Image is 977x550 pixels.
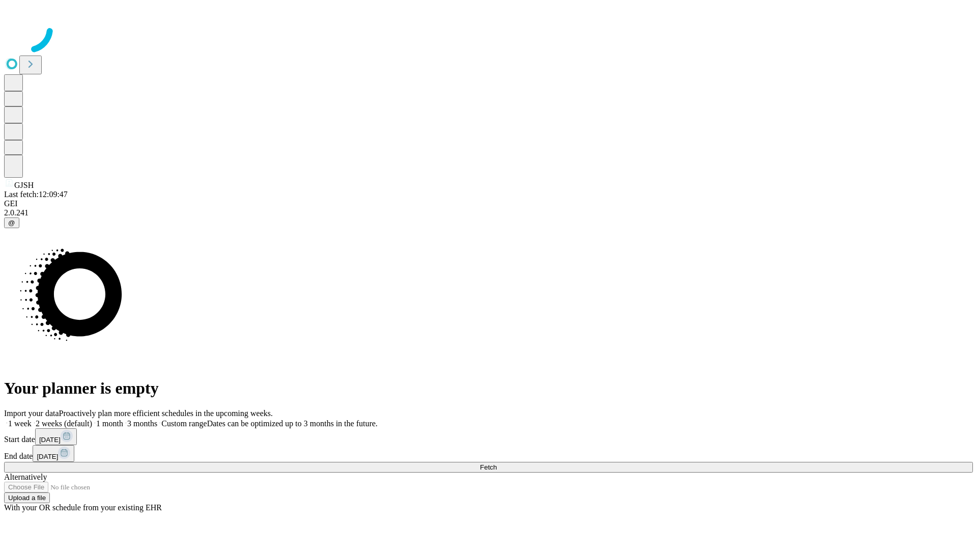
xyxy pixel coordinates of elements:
[36,419,92,428] span: 2 weeks (default)
[39,436,61,444] span: [DATE]
[8,219,15,227] span: @
[480,463,497,471] span: Fetch
[8,419,32,428] span: 1 week
[4,503,162,512] span: With your OR schedule from your existing EHR
[4,379,973,398] h1: Your planner is empty
[207,419,378,428] span: Dates can be optimized up to 3 months in the future.
[37,453,58,460] span: [DATE]
[4,199,973,208] div: GEI
[4,217,19,228] button: @
[14,181,34,189] span: GJSH
[96,419,123,428] span: 1 month
[33,445,74,462] button: [DATE]
[4,473,47,481] span: Alternatively
[4,208,973,217] div: 2.0.241
[4,409,59,418] span: Import your data
[161,419,207,428] span: Custom range
[4,190,68,199] span: Last fetch: 12:09:47
[35,428,77,445] button: [DATE]
[4,462,973,473] button: Fetch
[59,409,273,418] span: Proactively plan more efficient schedules in the upcoming weeks.
[4,492,50,503] button: Upload a file
[4,445,973,462] div: End date
[4,428,973,445] div: Start date
[127,419,157,428] span: 3 months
